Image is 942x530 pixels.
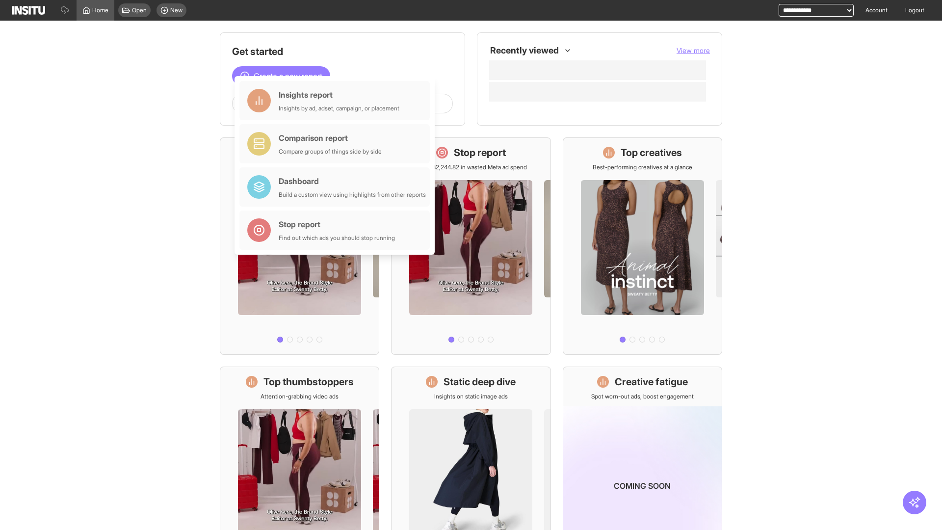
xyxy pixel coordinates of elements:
[220,137,379,355] a: What's live nowSee all active ads instantly
[593,163,692,171] p: Best-performing creatives at a glance
[279,234,395,242] div: Find out which ads you should stop running
[621,146,682,159] h1: Top creatives
[170,6,183,14] span: New
[279,218,395,230] div: Stop report
[279,89,399,101] div: Insights report
[232,45,453,58] h1: Get started
[391,137,550,355] a: Stop reportSave £32,244.82 in wasted Meta ad spend
[279,191,426,199] div: Build a custom view using highlights from other reports
[92,6,108,14] span: Home
[677,46,710,54] span: View more
[279,105,399,112] div: Insights by ad, adset, campaign, or placement
[254,70,322,82] span: Create a new report
[279,148,382,156] div: Compare groups of things side by side
[563,137,722,355] a: Top creativesBest-performing creatives at a glance
[279,132,382,144] div: Comparison report
[444,375,516,389] h1: Static deep dive
[677,46,710,55] button: View more
[263,375,354,389] h1: Top thumbstoppers
[232,66,330,86] button: Create a new report
[279,175,426,187] div: Dashboard
[12,6,45,15] img: Logo
[261,393,339,400] p: Attention-grabbing video ads
[434,393,508,400] p: Insights on static image ads
[132,6,147,14] span: Open
[454,146,506,159] h1: Stop report
[415,163,527,171] p: Save £32,244.82 in wasted Meta ad spend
